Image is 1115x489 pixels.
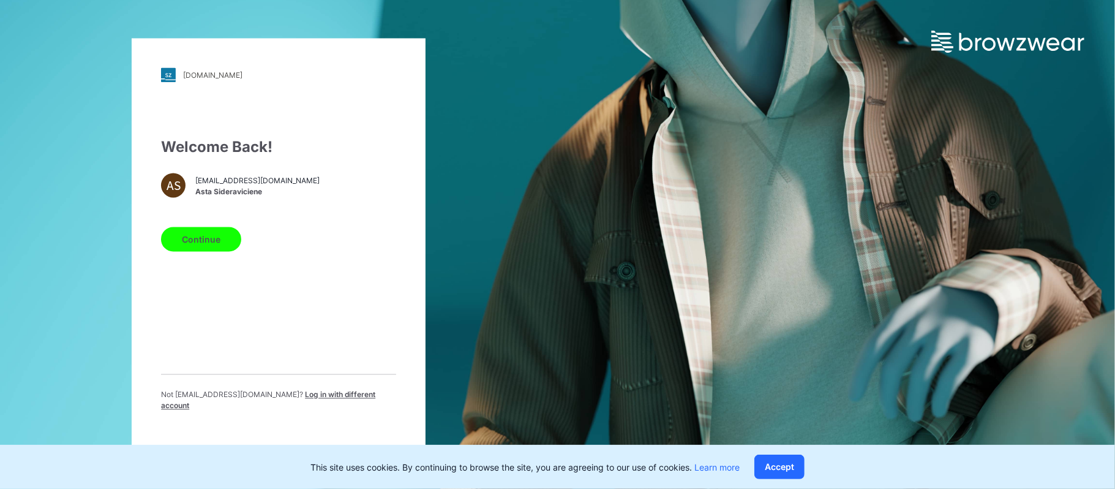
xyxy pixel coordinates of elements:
img: stylezone-logo.562084cfcfab977791bfbf7441f1a819.svg [161,68,176,83]
div: Welcome Back! [161,137,396,159]
p: Not [EMAIL_ADDRESS][DOMAIN_NAME] ? [161,390,396,412]
button: Continue [161,227,241,252]
a: Learn more [694,462,740,472]
img: browzwear-logo.e42bd6dac1945053ebaf764b6aa21510.svg [931,31,1084,53]
p: This site uses cookies. By continuing to browse the site, you are agreeing to our use of cookies. [310,461,740,474]
div: [DOMAIN_NAME] [183,70,242,80]
a: [DOMAIN_NAME] [161,68,396,83]
span: Asta Sideraviciene [195,186,320,197]
div: AS [161,173,186,198]
button: Accept [754,455,805,479]
span: [EMAIL_ADDRESS][DOMAIN_NAME] [195,175,320,186]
